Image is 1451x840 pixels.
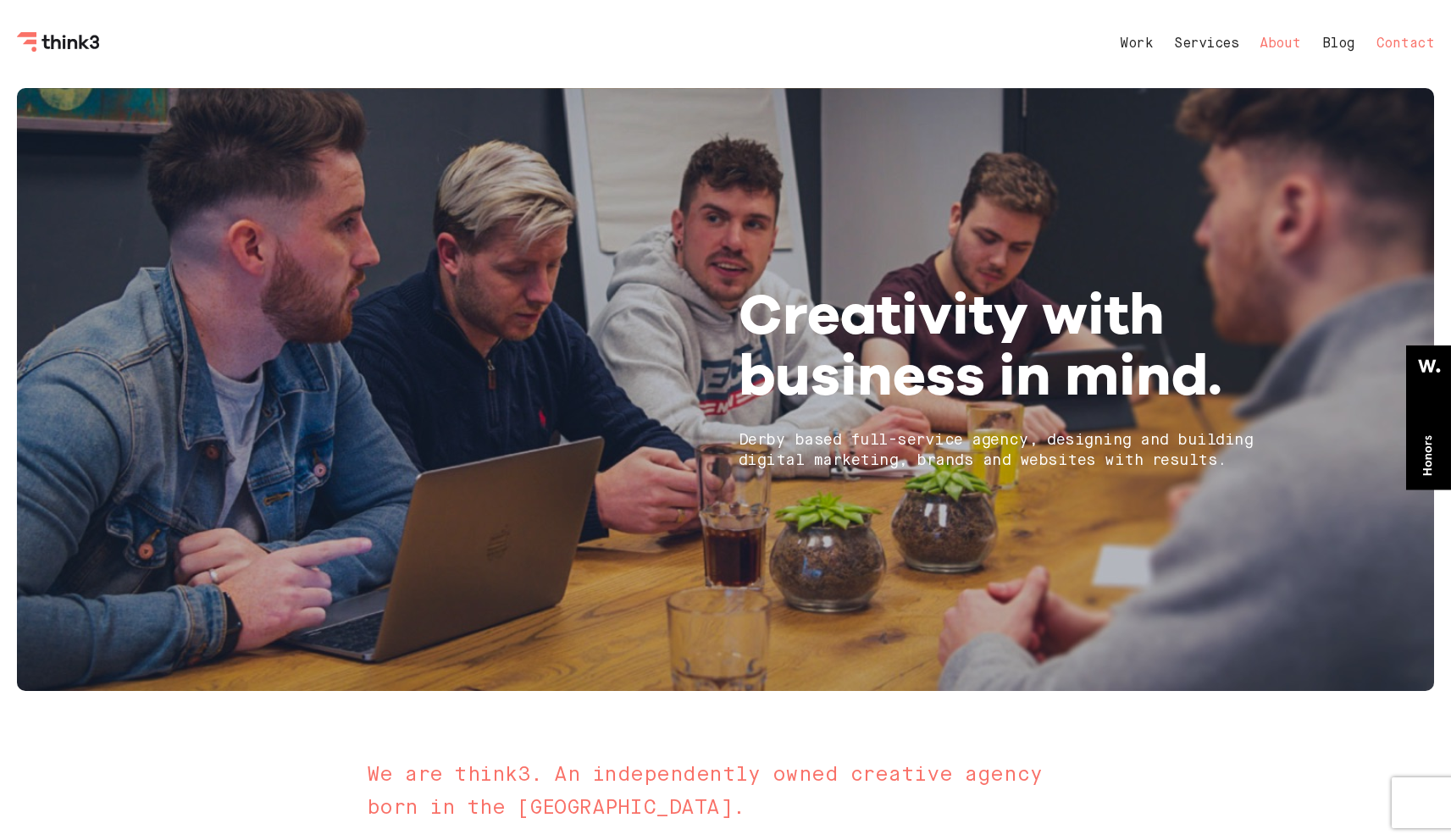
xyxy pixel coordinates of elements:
a: About [1260,37,1301,51]
h2: We are think3. An independently owned creative agency born in the [GEOGRAPHIC_DATA]. [367,759,1084,824]
a: Contact [1376,37,1435,51]
a: Work [1120,37,1153,51]
h1: Creativity with business in mind. [739,283,1277,405]
a: Blog [1322,37,1355,51]
a: Think3 Logo [17,39,102,55]
a: Services [1174,37,1238,51]
h2: Derby based full-service agency, designing and building digital marketing, brands and websites wi... [739,430,1277,471]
